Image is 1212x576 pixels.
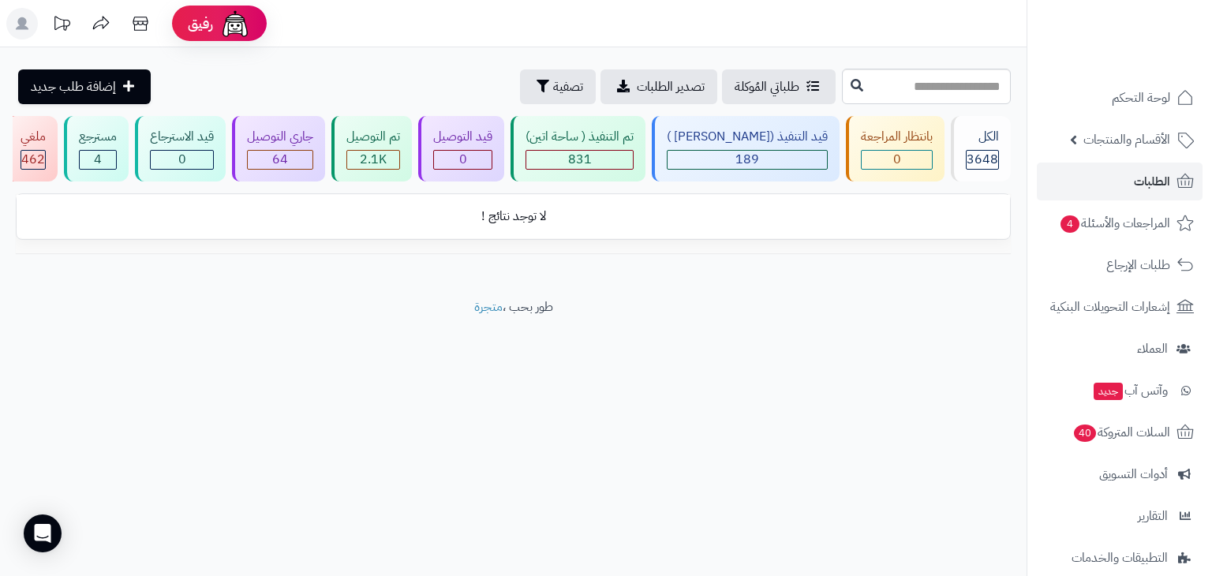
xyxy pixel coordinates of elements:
[600,69,717,104] a: تصدير الطلبات
[1037,79,1203,117] a: لوحة التحكم
[1037,204,1203,242] a: المراجعات والأسئلة4
[948,116,1014,181] a: الكل3648
[474,297,503,316] a: متجرة
[61,116,132,181] a: مسترجع 4
[893,150,901,169] span: 0
[1138,505,1168,527] span: التقارير
[553,77,583,96] span: تصفية
[360,150,387,169] span: 2.1K
[1059,212,1170,234] span: المراجعات والأسئلة
[42,8,81,43] a: تحديثات المنصة
[31,77,116,96] span: إضافة طلب جديد
[1099,463,1168,485] span: أدوات التسويق
[735,150,759,169] span: 189
[347,151,399,169] div: 2098
[1106,254,1170,276] span: طلبات الإرجاع
[1060,215,1080,234] span: 4
[1137,338,1168,360] span: العملاء
[219,8,251,39] img: ai-face.png
[1083,129,1170,151] span: الأقسام والمنتجات
[150,128,214,146] div: قيد الاسترجاع
[526,128,634,146] div: تم التنفيذ ( ساحة اتين)
[1072,421,1170,443] span: السلات المتروكة
[79,128,117,146] div: مسترجع
[229,116,328,181] a: جاري التوصيل 64
[21,151,45,169] div: 462
[24,514,62,552] div: Open Intercom Messenger
[247,128,313,146] div: جاري التوصيل
[722,69,836,104] a: طلباتي المُوكلة
[1037,497,1203,535] a: التقارير
[1037,372,1203,410] a: وآتس آبجديد
[17,195,1010,238] td: لا توجد نتائج !
[346,128,400,146] div: تم التوصيل
[966,128,999,146] div: الكل
[1050,296,1170,318] span: إشعارات التحويلات البنكية
[1037,455,1203,493] a: أدوات التسويق
[151,151,213,169] div: 0
[433,128,492,146] div: قيد التوصيل
[1037,246,1203,284] a: طلبات الإرجاع
[649,116,843,181] a: قيد التنفيذ ([PERSON_NAME] ) 189
[21,150,45,169] span: 462
[415,116,507,181] a: قيد التوصيل 0
[18,69,151,104] a: إضافة طلب جديد
[526,151,633,169] div: 831
[568,150,592,169] span: 831
[94,150,102,169] span: 4
[272,150,288,169] span: 64
[328,116,415,181] a: تم التوصيل 2.1K
[667,128,828,146] div: قيد التنفيذ ([PERSON_NAME] )
[132,116,229,181] a: قيد الاسترجاع 0
[507,116,649,181] a: تم التنفيذ ( ساحة اتين) 831
[248,151,312,169] div: 64
[1094,383,1123,400] span: جديد
[1072,547,1168,569] span: التطبيقات والخدمات
[80,151,116,169] div: 4
[2,116,61,181] a: ملغي 462
[1134,170,1170,193] span: الطلبات
[1073,424,1097,443] span: 40
[1037,288,1203,326] a: إشعارات التحويلات البنكية
[178,150,186,169] span: 0
[1037,163,1203,200] a: الطلبات
[843,116,948,181] a: بانتظار المراجعة 0
[1037,330,1203,368] a: العملاء
[1112,87,1170,109] span: لوحة التحكم
[520,69,596,104] button: تصفية
[637,77,705,96] span: تصدير الطلبات
[1092,380,1168,402] span: وآتس آب
[188,14,213,33] span: رفيق
[668,151,827,169] div: 189
[434,151,492,169] div: 0
[1037,413,1203,451] a: السلات المتروكة40
[459,150,467,169] span: 0
[1105,21,1197,54] img: logo-2.png
[862,151,932,169] div: 0
[861,128,933,146] div: بانتظار المراجعة
[967,150,998,169] span: 3648
[735,77,799,96] span: طلباتي المُوكلة
[21,128,46,146] div: ملغي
